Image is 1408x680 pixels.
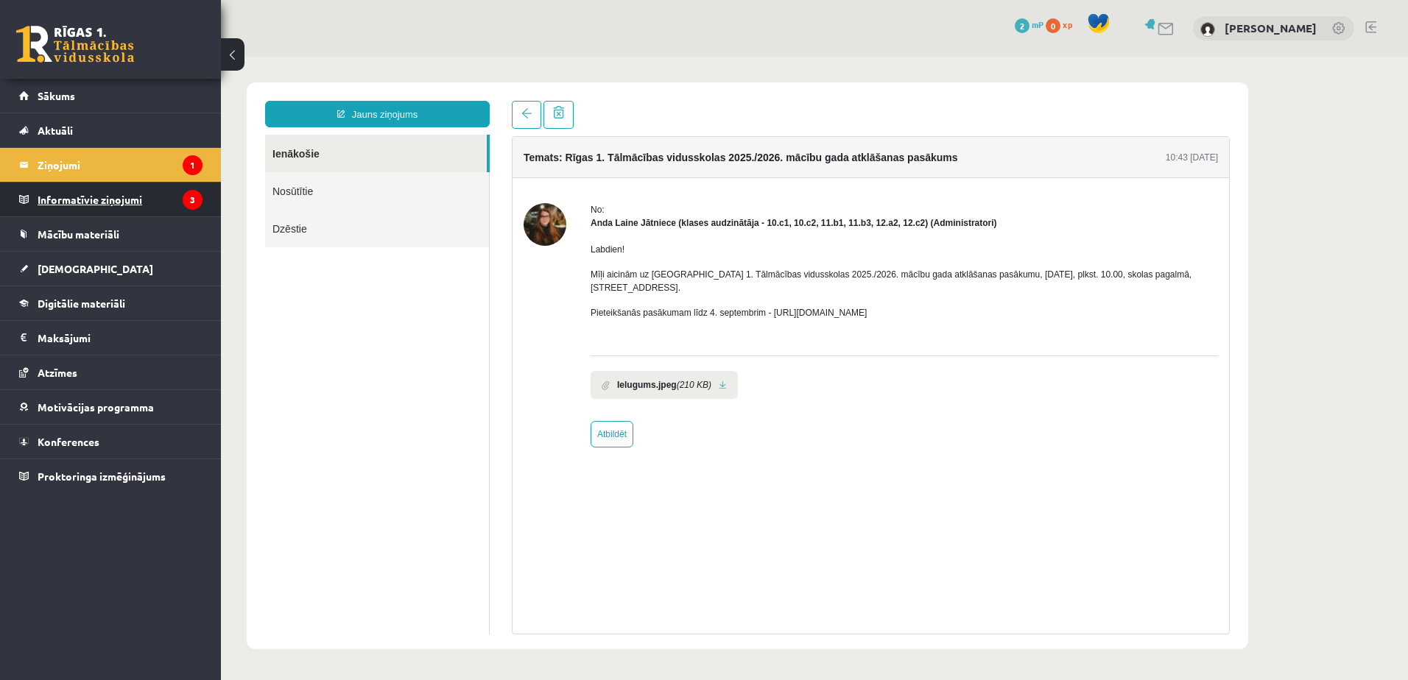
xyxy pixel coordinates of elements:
i: 1 [183,155,203,175]
span: Konferences [38,435,99,448]
a: Maksājumi [19,321,203,355]
span: Motivācijas programma [38,400,154,414]
a: Atbildēt [370,364,412,391]
a: Konferences [19,425,203,458]
span: 2 [1015,18,1029,33]
a: 0 xp [1046,18,1080,30]
a: Digitālie materiāli [19,286,203,320]
span: Proktoringa izmēģinājums [38,470,166,483]
i: 3 [183,190,203,210]
strong: Anda Laine Jātniece (klases audzinātāja - 10.c1, 10.c2, 11.b1, 11.b3, 12.a2, 12.c2) (Administratori) [370,161,776,171]
span: [DEMOGRAPHIC_DATA] [38,262,153,275]
a: Nosūtītie [44,116,268,153]
i: (210 KB) [456,322,490,335]
a: Jauns ziņojums [44,44,269,71]
a: Rīgas 1. Tālmācības vidusskola [16,26,134,63]
a: [PERSON_NAME] [1225,21,1317,35]
img: Anda Laine Jātniece (klases audzinātāja - 10.c1, 10.c2, 11.b1, 11.b3, 12.a2, 12.c2) [303,146,345,189]
legend: Maksājumi [38,321,203,355]
h4: Temats: Rīgas 1. Tālmācības vidusskolas 2025./2026. mācību gada atklāšanas pasākums [303,95,737,107]
span: mP [1032,18,1043,30]
a: Aktuāli [19,113,203,147]
a: Ziņojumi1 [19,148,203,182]
div: 10:43 [DATE] [945,94,997,107]
b: Ielugums.jpeg [396,322,456,335]
legend: Ziņojumi [38,148,203,182]
a: 2 mP [1015,18,1043,30]
a: Mācību materiāli [19,217,203,251]
span: 0 [1046,18,1060,33]
legend: Informatīvie ziņojumi [38,183,203,216]
p: Mīļi aicinām uz [GEOGRAPHIC_DATA] 1. Tālmācības vidusskolas 2025./2026. mācību gada atklāšanas pa... [370,211,997,238]
img: Luīze Kotova [1200,22,1215,37]
span: xp [1063,18,1072,30]
a: Ienākošie [44,78,266,116]
span: Aktuāli [38,124,73,137]
span: Mācību materiāli [38,227,119,241]
p: Pieteikšanās pasākumam līdz 4. septembrim - [URL][DOMAIN_NAME] [370,249,997,263]
a: Motivācijas programma [19,390,203,424]
span: Atzīmes [38,366,77,379]
span: Sākums [38,89,75,102]
a: Informatīvie ziņojumi3 [19,183,203,216]
a: Atzīmes [19,355,203,389]
span: Digitālie materiāli [38,297,125,310]
a: Sākums [19,79,203,113]
div: No: [370,146,997,160]
a: Proktoringa izmēģinājums [19,459,203,493]
a: Dzēstie [44,153,268,191]
p: Labdien! [370,186,997,199]
a: [DEMOGRAPHIC_DATA] [19,252,203,286]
